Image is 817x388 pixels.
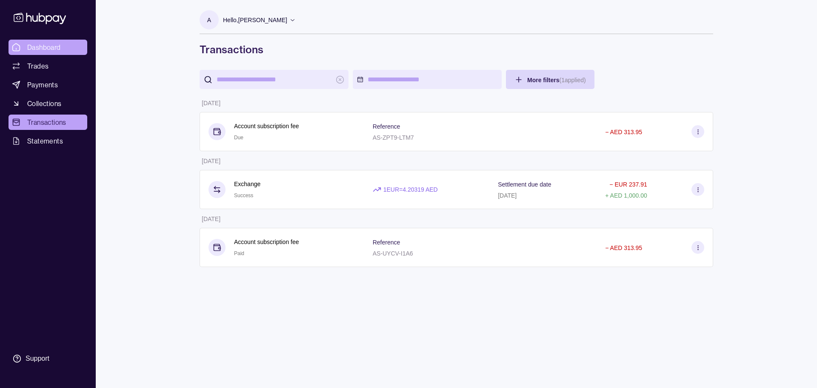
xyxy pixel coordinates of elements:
span: Payments [27,80,58,90]
span: Dashboard [27,42,61,52]
input: search [217,70,331,89]
a: Statements [9,133,87,149]
p: 1 EUR = 4.20319 AED [383,185,438,194]
p: AS-UYCV-I1A6 [373,250,413,257]
a: Support [9,350,87,368]
p: [DATE] [498,192,517,199]
a: Dashboard [9,40,87,55]
p: [DATE] [202,216,220,222]
p: − EUR 237.91 [609,181,647,188]
a: Payments [9,77,87,92]
p: ( 1 applied) [559,77,586,83]
p: Exchange [234,179,260,189]
p: [DATE] [202,100,220,106]
span: Trades [27,61,49,71]
p: Account subscription fee [234,237,299,247]
p: Reference [373,239,400,246]
p: Settlement due date [498,181,551,188]
span: Transactions [27,117,66,127]
a: Collections [9,96,87,111]
p: − AED 313.95 [605,129,642,135]
a: Trades [9,58,87,74]
span: More filters [527,77,586,83]
span: Statements [27,136,63,146]
a: Transactions [9,115,87,130]
p: Reference [373,123,400,130]
span: Due [234,135,243,141]
p: Account subscription fee [234,121,299,131]
h1: Transactions [200,43,713,56]
p: + AED 1,000.00 [605,192,647,199]
span: Paid [234,250,244,256]
span: Collections [27,98,61,109]
span: Success [234,193,253,198]
p: AS-ZPT9-LTM7 [373,134,414,141]
p: [DATE] [202,158,220,164]
button: More filters(1applied) [506,70,594,89]
p: Hello, [PERSON_NAME] [223,15,287,25]
div: Support [26,354,49,363]
p: A [207,15,211,25]
p: − AED 313.95 [605,244,642,251]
